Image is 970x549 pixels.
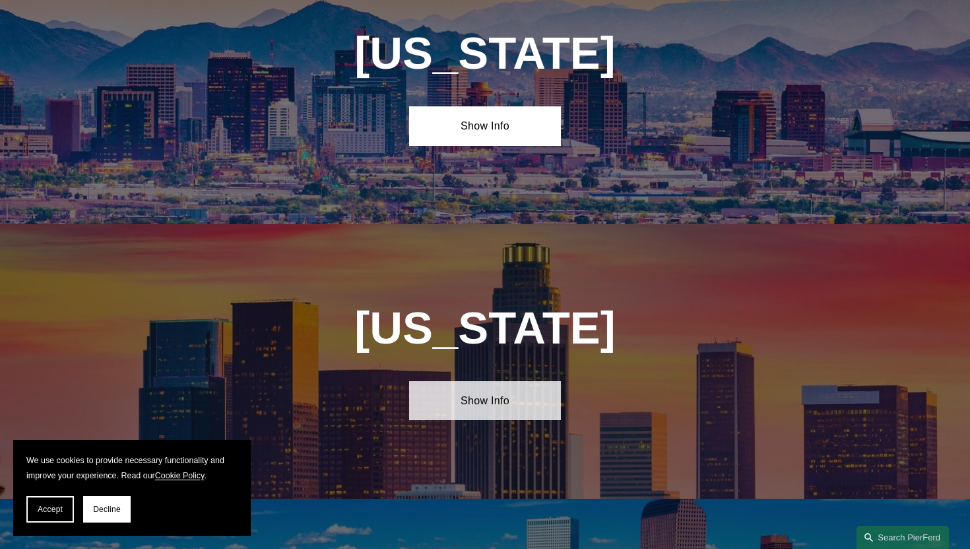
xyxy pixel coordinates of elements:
[409,381,561,420] a: Show Info
[295,303,675,355] h1: [US_STATE]
[26,453,238,483] p: We use cookies to provide necessary functionality and improve your experience. Read our .
[83,496,131,523] button: Decline
[857,526,949,549] a: Search this site
[295,28,675,80] h1: [US_STATE]
[93,505,121,514] span: Decline
[26,496,74,523] button: Accept
[409,106,561,145] a: Show Info
[13,440,251,536] section: Cookie banner
[38,505,63,514] span: Accept
[155,471,205,480] a: Cookie Policy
